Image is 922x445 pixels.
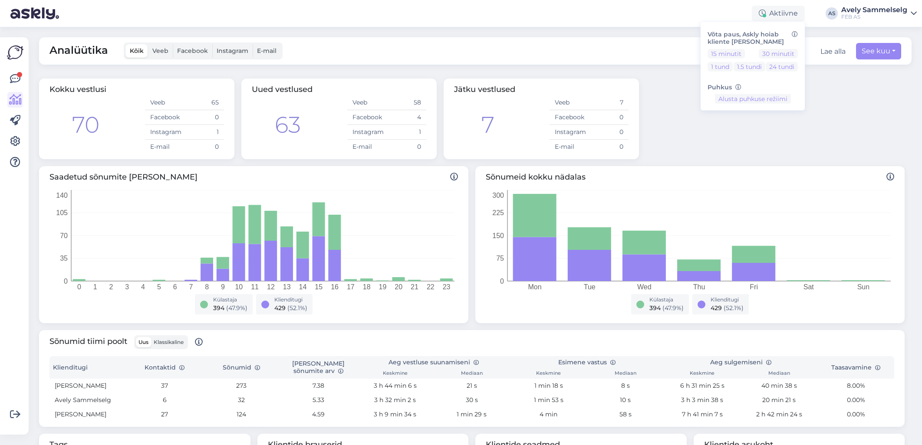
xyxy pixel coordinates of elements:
th: Keskmine [510,369,587,379]
td: Avely Sammelselg [49,393,126,407]
td: 1 min 53 s [510,393,587,407]
th: Kontaktid [126,356,203,379]
tspan: 23 [443,283,451,291]
td: 4 [387,110,426,125]
td: 7 h 41 min 7 s [664,407,741,422]
tspan: 22 [427,283,435,291]
div: Avely Sammelselg [841,7,907,13]
button: 15 minutit [708,49,745,58]
div: 70 [72,108,99,142]
td: 4 min [510,407,587,422]
div: 63 [275,108,301,142]
tspan: 13 [283,283,291,291]
td: 32 [203,393,280,407]
span: Jätku vestlused [454,85,515,94]
td: 8 s [587,379,664,393]
tspan: Sun [857,283,869,291]
td: 40 min 38 s [741,379,817,393]
span: 394 [649,304,661,312]
tspan: Thu [693,283,705,291]
tspan: 70 [60,232,68,239]
td: Veeb [550,95,589,110]
div: Aktiivne [752,6,805,21]
tspan: 12 [267,283,275,291]
span: Sõnumid tiimi poolt [49,335,203,349]
td: E-mail [550,140,589,154]
td: 37 [126,379,203,393]
span: ( 52.1 %) [724,304,744,312]
td: 7.38 [280,379,357,393]
td: 65 [184,95,224,110]
td: Facebook [347,110,387,125]
td: 7 [589,95,629,110]
tspan: 150 [492,232,504,239]
div: Külastaja [213,296,247,304]
img: Askly Logo [7,44,23,61]
button: Alusta puhkuse režiimi [715,94,791,104]
td: Veeb [347,95,387,110]
span: ( 52.1 %) [287,304,307,312]
td: 58 s [587,407,664,422]
td: 2 h 42 min 24 s [741,407,817,422]
th: Mediaan [741,369,817,379]
td: 30 s [434,393,510,407]
th: Taasavamine [817,356,894,379]
th: Keskmine [357,369,434,379]
td: 124 [203,407,280,422]
button: 1 tund [708,62,733,71]
h6: Puhkus [708,83,798,91]
tspan: 20 [395,283,402,291]
td: 21 s [434,379,510,393]
td: 3 h 32 min 2 s [357,393,434,407]
tspan: 140 [56,192,68,199]
tspan: 225 [492,209,504,216]
td: 27 [126,407,203,422]
td: 4.59 [280,407,357,422]
button: See kuu [856,43,901,59]
td: 1 [387,125,426,140]
td: E-mail [145,140,184,154]
tspan: 11 [251,283,259,291]
tspan: 1 [93,283,97,291]
tspan: Tue [584,283,596,291]
td: 8.00% [817,379,894,393]
tspan: 10 [235,283,243,291]
tspan: 75 [496,255,504,262]
div: Külastaja [649,296,684,304]
td: 10 s [587,393,664,407]
span: Instagram [217,47,248,55]
td: 1 [184,125,224,140]
tspan: 35 [60,255,68,262]
span: Analüütika [49,43,108,59]
span: ( 47.9 %) [226,304,247,312]
td: [PERSON_NAME] [49,379,126,393]
span: Uus [138,339,148,345]
th: [PERSON_NAME] sõnumite arv [280,356,357,379]
span: E-mail [257,47,277,55]
h6: Võta paus, Askly hoiab kliente [PERSON_NAME] [708,31,798,46]
td: 1 min 29 s [434,407,510,422]
tspan: 19 [379,283,387,291]
span: Kokku vestlusi [49,85,106,94]
th: Sõnumid [203,356,280,379]
td: Veeb [145,95,184,110]
th: Esimene vastus [510,356,664,369]
div: 7 [481,108,494,142]
td: 0 [589,140,629,154]
td: Facebook [145,110,184,125]
span: 429 [274,304,286,312]
td: 0 [589,125,629,140]
td: 0 [589,110,629,125]
td: Instagram [145,125,184,140]
span: Uued vestlused [252,85,313,94]
span: Kõik [130,47,144,55]
th: Keskmine [664,369,741,379]
tspan: 4 [141,283,145,291]
td: [PERSON_NAME] [49,407,126,422]
td: 58 [387,95,426,110]
tspan: 21 [411,283,418,291]
tspan: 2 [109,283,113,291]
span: Veeb [152,47,168,55]
tspan: 5 [157,283,161,291]
button: Lae alla [820,46,846,57]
